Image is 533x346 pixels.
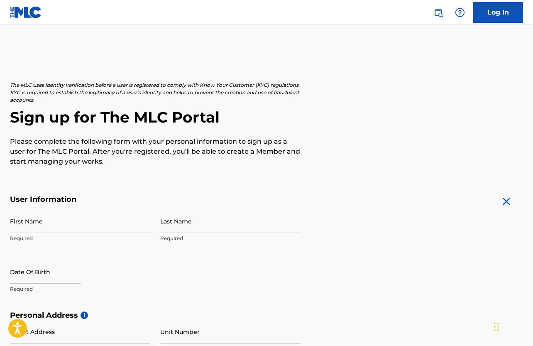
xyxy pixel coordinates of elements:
div: Help [452,4,468,21]
p: Required [10,235,150,242]
img: help [455,7,465,17]
a: Public Search [430,4,447,21]
img: close [500,195,513,208]
h5: User Information [10,195,301,204]
p: Please complete the following form with your personal information to sign up as a user for The ML... [10,137,301,167]
img: search [433,7,443,17]
span: i [81,312,88,319]
a: Log In [473,2,523,23]
h2: Sign up for The MLC Portal [10,108,523,127]
p: Required [160,235,301,242]
img: MLC Logo [10,6,42,18]
div: Drag [494,314,499,339]
p: The MLC uses identity verification before a user is registered to comply with Know Your Customer ... [10,81,301,104]
p: Required [10,285,150,293]
iframe: Chat Widget [491,306,533,346]
h5: Personal Address [10,311,523,320]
